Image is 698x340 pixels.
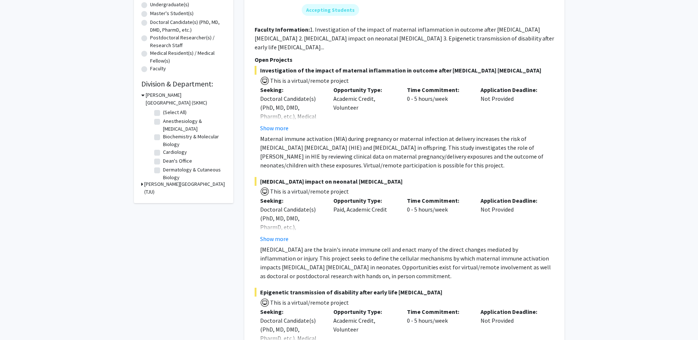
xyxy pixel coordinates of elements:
[260,245,554,280] p: [MEDICAL_DATA] are the brain's innate immune cell and enact many of the direct changes mediated b...
[144,180,226,196] h3: [PERSON_NAME][GEOGRAPHIC_DATA] (TJU)
[401,196,475,243] div: 0 - 5 hours/week
[150,1,189,8] label: Undergraduate(s)
[260,234,288,243] button: Show more
[475,85,549,132] div: Not Provided
[481,307,543,316] p: Application Deadline:
[401,85,475,132] div: 0 - 5 hours/week
[150,49,226,65] label: Medical Resident(s) / Medical Fellow(s)
[163,157,192,165] label: Dean's Office
[146,91,226,107] h3: [PERSON_NAME][GEOGRAPHIC_DATA] (SKMC)
[255,288,554,297] span: Epigenetic transmission of disability after early life [MEDICAL_DATA]
[269,188,349,195] span: This is a virtual/remote project
[407,307,470,316] p: Time Commitment:
[260,94,323,138] div: Doctoral Candidate(s) (PhD, MD, DMD, PharmD, etc.), Medical Resident(s) / Medical Fellow(s)
[333,85,396,94] p: Opportunity Type:
[269,299,349,306] span: This is a virtual/remote project
[333,196,396,205] p: Opportunity Type:
[255,66,554,75] span: Investigation of the impact of maternal inflammation in outcome after [MEDICAL_DATA] [MEDICAL_DATA]
[481,85,543,94] p: Application Deadline:
[260,196,323,205] p: Seeking:
[163,166,224,181] label: Dermatology & Cutaneous Biology
[260,307,323,316] p: Seeking:
[163,117,224,133] label: Anesthesiology & [MEDICAL_DATA]
[150,65,166,72] label: Faculty
[328,85,401,132] div: Academic Credit, Volunteer
[328,196,401,243] div: Paid, Academic Credit
[407,196,470,205] p: Time Commitment:
[150,18,226,34] label: Doctoral Candidate(s) (PhD, MD, DMD, PharmD, etc.)
[255,26,554,51] fg-read-more: 1. Investigation of the impact of maternal inflammation in outcome after [MEDICAL_DATA] [MEDICAL_...
[302,4,359,16] mat-chip: Accepting Students
[407,85,470,94] p: Time Commitment:
[260,134,554,170] p: Maternal immune activation (MIA) during pregnancy or maternal infection at delivery increases the...
[163,109,187,116] label: (Select All)
[255,26,310,33] b: Faculty Information:
[150,10,194,17] label: Master's Student(s)
[6,307,31,334] iframe: Chat
[333,307,396,316] p: Opportunity Type:
[260,85,323,94] p: Seeking:
[163,133,224,148] label: Biochemistry & Molecular Biology
[150,34,226,49] label: Postdoctoral Researcher(s) / Research Staff
[141,79,226,88] h2: Division & Department:
[163,148,187,156] label: Cardiology
[260,205,323,276] div: Doctoral Candidate(s) (PhD, MD, DMD, PharmD, etc.), Postdoctoral Researcher(s) / Research Staff, ...
[255,177,554,186] span: [MEDICAL_DATA] impact on neonatal [MEDICAL_DATA]
[475,196,549,243] div: Not Provided
[255,55,554,64] p: Open Projects
[481,196,543,205] p: Application Deadline:
[260,124,288,132] button: Show more
[269,77,349,84] span: This is a virtual/remote project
